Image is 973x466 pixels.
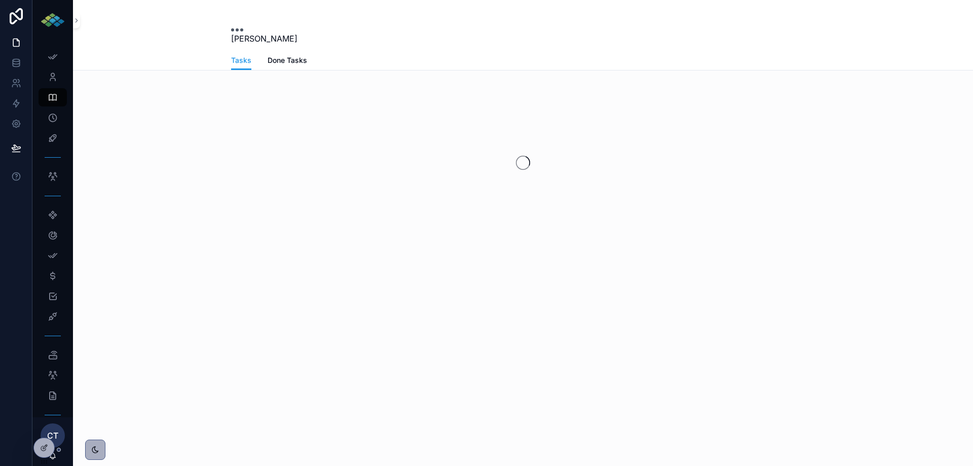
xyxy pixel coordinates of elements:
[231,32,297,45] span: [PERSON_NAME]
[231,55,251,65] span: Tasks
[268,55,307,65] span: Done Tasks
[231,51,251,70] a: Tasks
[32,41,73,417] div: scrollable content
[268,51,307,71] a: Done Tasks
[47,429,58,442] span: CT
[40,12,65,28] img: App logo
